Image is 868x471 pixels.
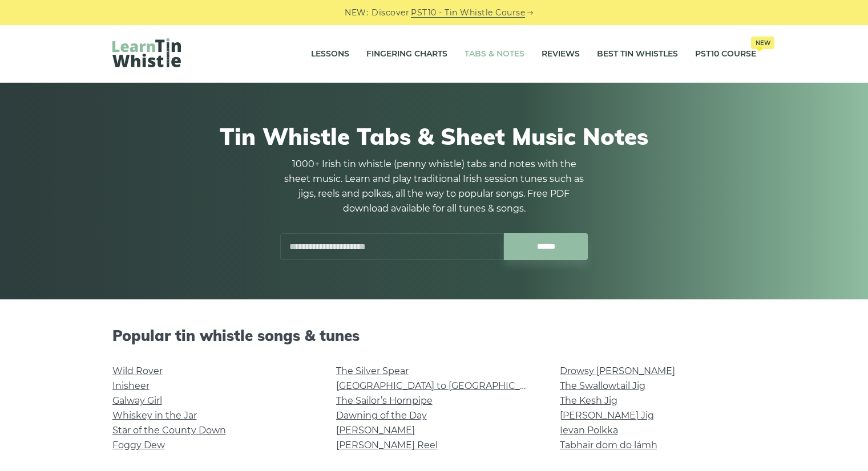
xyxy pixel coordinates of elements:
a: Reviews [542,40,580,68]
a: Galway Girl [112,395,162,406]
a: Best Tin Whistles [597,40,678,68]
span: New [751,36,774,49]
a: Lessons [311,40,349,68]
a: Wild Rover [112,366,163,376]
h2: Popular tin whistle songs & tunes [112,327,756,344]
a: Inisheer [112,380,150,391]
a: Star of the County Down [112,425,226,436]
a: Dawning of the Day [336,410,427,421]
a: The Swallowtail Jig [560,380,645,391]
a: [PERSON_NAME] Reel [336,440,438,450]
a: Tabhair dom do lámh [560,440,657,450]
a: Tabs & Notes [465,40,524,68]
a: Whiskey in the Jar [112,410,197,421]
a: Foggy Dew [112,440,165,450]
a: Fingering Charts [366,40,447,68]
a: The Kesh Jig [560,395,617,406]
a: PST10 CourseNew [695,40,756,68]
a: [GEOGRAPHIC_DATA] to [GEOGRAPHIC_DATA] [336,380,547,391]
a: [PERSON_NAME] [336,425,415,436]
h1: Tin Whistle Tabs & Sheet Music Notes [112,123,756,150]
a: [PERSON_NAME] Jig [560,410,654,421]
p: 1000+ Irish tin whistle (penny whistle) tabs and notes with the sheet music. Learn and play tradi... [280,157,588,216]
a: The Sailor’s Hornpipe [336,395,433,406]
a: The Silver Spear [336,366,409,376]
img: LearnTinWhistle.com [112,38,181,67]
a: Ievan Polkka [560,425,618,436]
a: Drowsy [PERSON_NAME] [560,366,675,376]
